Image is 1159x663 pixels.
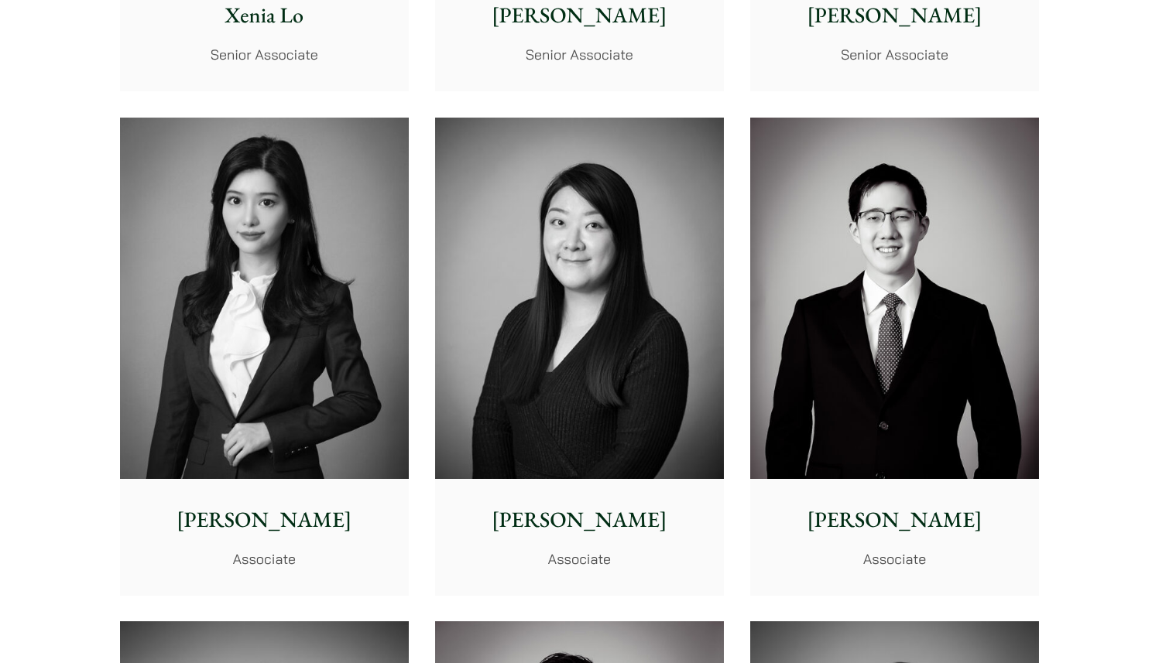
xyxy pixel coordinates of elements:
[763,549,1027,569] p: Associate
[132,504,396,536] p: [PERSON_NAME]
[447,504,712,536] p: [PERSON_NAME]
[447,549,712,569] p: Associate
[132,44,396,65] p: Senior Associate
[435,118,724,596] a: [PERSON_NAME] Associate
[750,118,1039,596] a: [PERSON_NAME] Associate
[132,549,396,569] p: Associate
[120,118,409,596] a: Florence Yan photo [PERSON_NAME] Associate
[120,118,409,479] img: Florence Yan photo
[763,44,1027,65] p: Senior Associate
[447,44,712,65] p: Senior Associate
[763,504,1027,536] p: [PERSON_NAME]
